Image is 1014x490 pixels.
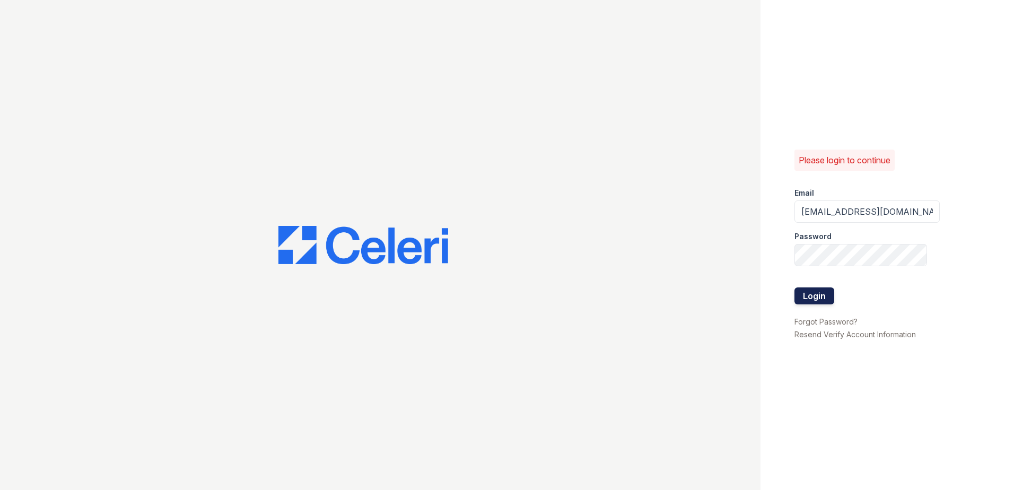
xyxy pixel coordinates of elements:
[799,154,890,167] p: Please login to continue
[794,287,834,304] button: Login
[794,188,814,198] label: Email
[794,317,858,326] a: Forgot Password?
[278,226,448,264] img: CE_Logo_Blue-a8612792a0a2168367f1c8372b55b34899dd931a85d93a1a3d3e32e68fde9ad4.png
[794,231,832,242] label: Password
[794,330,916,339] a: Resend Verify Account Information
